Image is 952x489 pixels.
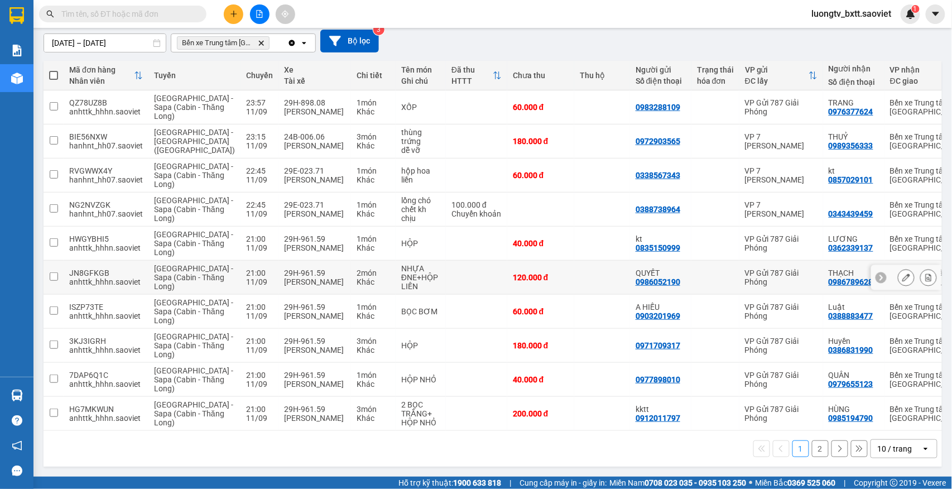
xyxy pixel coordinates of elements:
div: 180.000 đ [513,137,569,146]
span: plus [230,10,238,18]
div: VP 7 [PERSON_NAME] [745,166,818,184]
span: [GEOGRAPHIC_DATA] - [GEOGRAPHIC_DATA] ([GEOGRAPHIC_DATA]) [154,128,235,155]
div: hanhnt_hh07.saoviet [69,209,143,218]
div: 0835150999 [636,243,680,252]
div: Chuyển khoản [451,209,502,218]
div: NHỰA ĐNE+HỘP LIỀN [401,264,440,291]
span: [GEOGRAPHIC_DATA] - Sapa (Cabin - Thăng Long) [154,264,233,291]
div: [PERSON_NAME] [284,414,345,423]
div: 0903201969 [636,311,680,320]
div: HG7MKWUN [69,405,143,414]
div: VP Gửi 787 Giải Phóng [745,337,818,354]
div: Luật [829,303,879,311]
span: Miền Bắc [756,477,836,489]
div: THẠCH [829,269,879,277]
div: 1 món [357,234,390,243]
img: icon-new-feature [906,9,916,19]
div: HTTT [451,76,493,85]
div: 11/09 [246,209,273,218]
div: 0986052190 [636,277,680,286]
div: 0857029101 [829,175,873,184]
span: copyright [890,479,898,487]
div: 11/09 [246,346,273,354]
div: Số điện thoại [636,76,686,85]
div: HỘP NHỎ [401,375,440,384]
span: notification [12,440,22,451]
div: kt [636,234,686,243]
span: [GEOGRAPHIC_DATA] - Sapa (Cabin - Thăng Long) [154,196,233,223]
div: VP 7 [PERSON_NAME] [745,200,818,218]
button: caret-down [926,4,945,24]
strong: 0708 023 035 - 0935 103 250 [645,478,747,487]
div: 0986789628 [829,277,873,286]
div: 40.000 đ [513,375,569,384]
div: anhttk_hhhn.saoviet [69,107,143,116]
div: VP 7 [PERSON_NAME] [745,132,818,150]
input: Selected Bến xe Trung tâm Lào Cai. [272,37,273,49]
div: hóa đơn [697,76,734,85]
span: [GEOGRAPHIC_DATA] - Sapa (Cabin - Thăng Long) [154,400,233,427]
img: logo-vxr [9,7,24,24]
div: 29E-023.71 [284,200,345,209]
div: VP Gửi 787 Giải Phóng [745,269,818,286]
img: warehouse-icon [11,73,23,84]
sup: 3 [373,24,384,35]
div: 100.000 đ [451,200,502,209]
svg: open [921,444,930,453]
div: HỘP [401,341,440,350]
div: Xe [284,65,345,74]
span: file-add [256,10,263,18]
div: Khác [357,346,390,354]
div: 0362339137 [829,243,873,252]
div: 22:45 [246,200,273,209]
div: 11/09 [246,107,273,116]
div: 7DAP6Q1C [69,371,143,380]
div: 21:00 [246,371,273,380]
div: 3KJ3IGRH [69,337,143,346]
span: [GEOGRAPHIC_DATA] - Sapa (Cabin - Thăng Long) [154,230,233,257]
div: Nhân viên [69,76,134,85]
div: 0989356333 [829,141,873,150]
div: kt [829,166,879,175]
button: 1 [792,440,809,457]
div: 29H-961.59 [284,303,345,311]
div: 24B-006.06 [284,132,345,141]
sup: 1 [912,5,920,13]
span: caret-down [931,9,941,19]
div: VP Gửi 787 Giải Phóng [745,98,818,116]
th: Toggle SortBy [739,61,823,90]
div: RVGWWX4Y [69,166,143,175]
div: 1 món [357,303,390,311]
div: 29E-023.71 [284,166,345,175]
div: VP Gửi 787 Giải Phóng [745,405,818,423]
div: 0972903565 [636,137,680,146]
div: 1 món [357,200,390,209]
div: 0985194790 [829,414,873,423]
div: 29H-961.59 [284,371,345,380]
div: dễ vỡ [401,146,440,155]
button: 2 [812,440,829,457]
div: hanhnt_hh07.saoviet [69,175,143,184]
div: VP Gửi 787 Giải Phóng [745,371,818,389]
div: 23:15 [246,132,273,141]
div: Số điện thoại [829,78,879,87]
span: Bến xe Trung tâm Lào Cai [182,39,253,47]
input: Select a date range. [44,34,166,52]
div: 0979655123 [829,380,873,389]
div: 10 / trang [878,443,912,454]
div: Khác [357,141,390,150]
span: Hỗ trợ kỹ thuật: [398,477,501,489]
div: BỌC BƠM [401,307,440,316]
div: Ghi chú [401,76,440,85]
div: [PERSON_NAME] [284,243,345,252]
th: Toggle SortBy [64,61,148,90]
div: 3 món [357,405,390,414]
div: VP gửi [745,65,809,74]
div: 11/09 [246,380,273,389]
div: Khác [357,414,390,423]
span: question-circle [12,415,22,426]
div: 21:00 [246,234,273,243]
div: kktt [636,405,686,414]
div: 60.000 đ [513,307,569,316]
img: warehouse-icon [11,390,23,401]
